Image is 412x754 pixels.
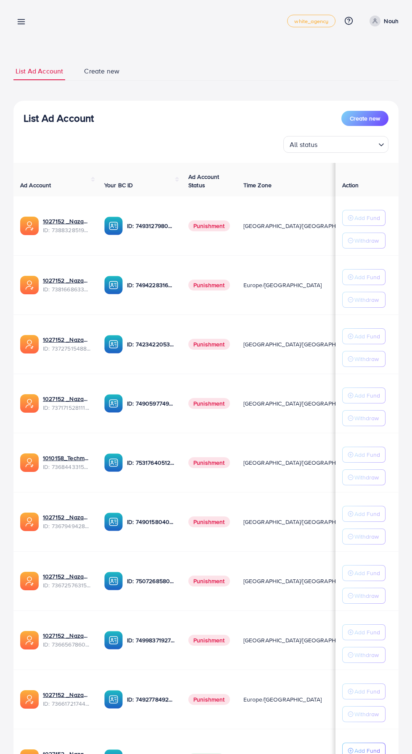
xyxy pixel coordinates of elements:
[283,136,388,153] div: Search for option
[243,636,360,644] span: [GEOGRAPHIC_DATA]/[GEOGRAPHIC_DATA]
[243,695,322,704] span: Europe/[GEOGRAPHIC_DATA]
[342,706,386,722] button: Withdraw
[43,581,91,589] span: ID: 7367257631523782657
[20,513,39,531] img: ic-ads-acc.e4c84228.svg
[188,173,219,189] span: Ad Account Status
[127,398,175,408] p: ID: 7490597749134508040
[288,139,320,151] span: All status
[127,280,175,290] p: ID: 7494228316518858759
[127,221,175,231] p: ID: 7493127980932333584
[354,472,379,482] p: Withdraw
[20,572,39,590] img: ic-ads-acc.e4c84228.svg
[104,513,123,531] img: ic-ba-acc.ded83a64.svg
[342,210,386,226] button: Add Fund
[20,181,51,189] span: Ad Account
[20,217,39,235] img: ic-ads-acc.e4c84228.svg
[354,591,379,601] p: Withdraw
[354,650,379,660] p: Withdraw
[354,295,379,305] p: Withdraw
[188,457,230,468] span: Punishment
[104,690,123,709] img: ic-ba-acc.ded83a64.svg
[243,181,272,189] span: Time Zone
[104,394,123,413] img: ic-ba-acc.ded83a64.svg
[127,339,175,349] p: ID: 7423422053648285697
[342,181,359,189] span: Action
[188,398,230,409] span: Punishment
[354,354,379,364] p: Withdraw
[104,572,123,590] img: ic-ba-acc.ded83a64.svg
[354,568,380,578] p: Add Fund
[384,16,399,26] p: Nouh
[127,517,175,527] p: ID: 7490158040596217873
[243,458,360,467] span: [GEOGRAPHIC_DATA]/[GEOGRAPHIC_DATA]
[354,686,380,696] p: Add Fund
[104,217,123,235] img: ic-ba-acc.ded83a64.svg
[43,572,91,581] a: 1027152 _Nazaagency_016
[342,565,386,581] button: Add Fund
[20,453,39,472] img: ic-ads-acc.e4c84228.svg
[20,394,39,413] img: ic-ads-acc.e4c84228.svg
[43,691,91,708] div: <span class='underline'>1027152 _Nazaagency_018</span></br>7366172174454882305
[43,691,91,699] a: 1027152 _Nazaagency_018
[104,631,123,649] img: ic-ba-acc.ded83a64.svg
[243,577,360,585] span: [GEOGRAPHIC_DATA]/[GEOGRAPHIC_DATA]
[188,635,230,646] span: Punishment
[43,463,91,471] span: ID: 7368443315504726017
[354,509,380,519] p: Add Fund
[354,531,379,542] p: Withdraw
[43,403,91,412] span: ID: 7371715281112170513
[342,269,386,285] button: Add Fund
[188,339,230,350] span: Punishment
[342,328,386,344] button: Add Fund
[43,335,91,353] div: <span class='underline'>1027152 _Nazaagency_007</span></br>7372751548805726224
[43,276,91,285] a: 1027152 _Nazaagency_023
[294,18,328,24] span: white_agency
[354,450,380,460] p: Add Fund
[20,690,39,709] img: ic-ads-acc.e4c84228.svg
[43,513,91,521] a: 1027152 _Nazaagency_003
[188,280,230,291] span: Punishment
[43,395,91,412] div: <span class='underline'>1027152 _Nazaagency_04</span></br>7371715281112170513
[366,16,399,26] a: Nouh
[104,181,133,189] span: Your BC ID
[354,213,380,223] p: Add Fund
[350,114,380,123] span: Create new
[354,627,380,637] p: Add Fund
[43,631,91,640] a: 1027152 _Nazaagency_0051
[43,217,91,225] a: 1027152 _Nazaagency_019
[127,694,175,704] p: ID: 7492778492849930241
[104,453,123,472] img: ic-ba-acc.ded83a64.svg
[24,112,94,124] h3: List Ad Account
[243,399,360,408] span: [GEOGRAPHIC_DATA]/[GEOGRAPHIC_DATA]
[43,631,91,649] div: <span class='underline'>1027152 _Nazaagency_0051</span></br>7366567860828749825
[342,292,386,308] button: Withdraw
[354,709,379,719] p: Withdraw
[243,518,360,526] span: [GEOGRAPHIC_DATA]/[GEOGRAPHIC_DATA]
[20,335,39,353] img: ic-ads-acc.e4c84228.svg
[342,469,386,485] button: Withdraw
[43,276,91,293] div: <span class='underline'>1027152 _Nazaagency_023</span></br>7381668633665093648
[342,647,386,663] button: Withdraw
[320,137,375,151] input: Search for option
[342,447,386,463] button: Add Fund
[354,413,379,423] p: Withdraw
[43,285,91,293] span: ID: 7381668633665093648
[43,513,91,530] div: <span class='underline'>1027152 _Nazaagency_003</span></br>7367949428067450896
[354,331,380,341] p: Add Fund
[84,66,119,76] span: Create new
[188,220,230,231] span: Punishment
[243,281,322,289] span: Europe/[GEOGRAPHIC_DATA]
[243,340,360,348] span: [GEOGRAPHIC_DATA]/[GEOGRAPHIC_DATA]
[342,529,386,545] button: Withdraw
[43,226,91,234] span: ID: 7388328519014645761
[127,458,175,468] p: ID: 7531764051207716871
[127,576,175,586] p: ID: 7507268580682137618
[43,572,91,589] div: <span class='underline'>1027152 _Nazaagency_016</span></br>7367257631523782657
[104,276,123,294] img: ic-ba-acc.ded83a64.svg
[341,111,388,126] button: Create new
[20,276,39,294] img: ic-ads-acc.e4c84228.svg
[243,222,360,230] span: [GEOGRAPHIC_DATA]/[GEOGRAPHIC_DATA]
[287,15,335,27] a: white_agency
[127,635,175,645] p: ID: 7499837192777400321
[16,66,63,76] span: List Ad Account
